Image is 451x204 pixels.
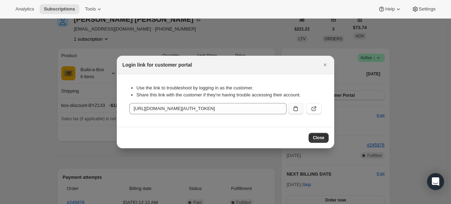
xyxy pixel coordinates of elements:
span: Analytics [15,6,34,12]
button: Subscriptions [40,4,79,14]
li: Share this link with the customer if they’re having trouble accessing their account. [136,91,322,98]
span: Settings [419,6,436,12]
button: Close [309,133,329,143]
button: Tools [81,4,107,14]
button: Analytics [11,4,38,14]
span: Tools [85,6,96,12]
button: Help [374,4,406,14]
span: Close [313,135,324,141]
button: Close [320,60,330,70]
span: Help [385,6,395,12]
span: Subscriptions [44,6,75,12]
li: Use the link to troubleshoot by logging in as the customer. [136,84,322,91]
div: Open Intercom Messenger [427,173,444,190]
h2: Login link for customer portal [122,61,192,68]
button: Settings [408,4,440,14]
